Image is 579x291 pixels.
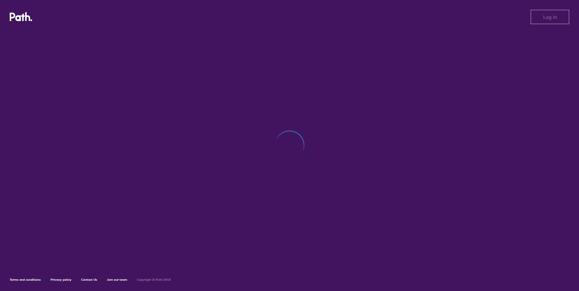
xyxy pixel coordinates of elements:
[107,278,127,282] a: Join our team
[137,278,171,282] h6: Copyright © Path 2018
[81,278,97,282] a: Contact Us
[10,278,41,282] a: Terms and conditions
[543,14,557,20] span: Log in
[531,10,569,24] button: Log in
[51,278,71,282] a: Privacy policy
